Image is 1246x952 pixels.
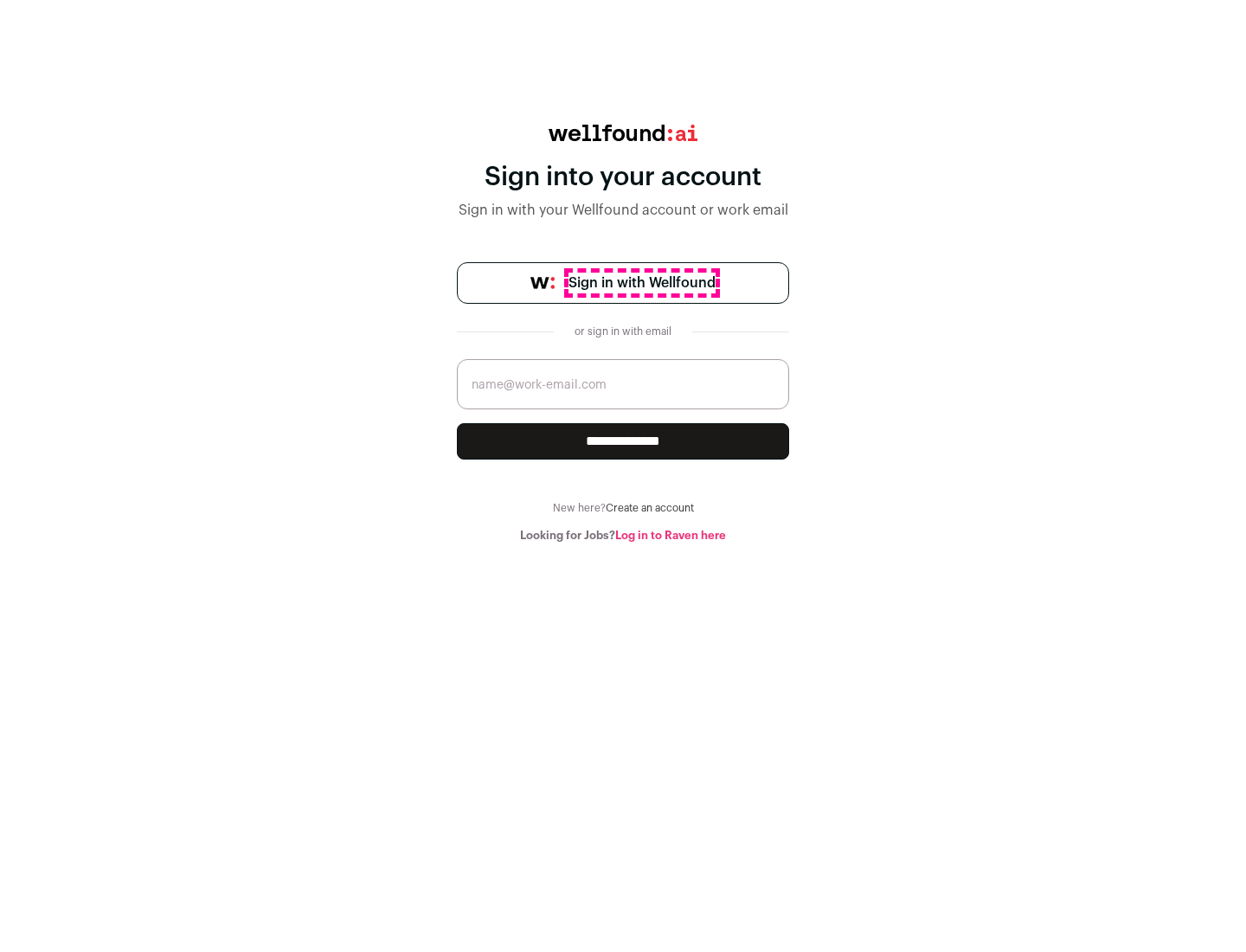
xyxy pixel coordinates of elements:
[457,359,789,409] input: name@work-email.com
[530,277,555,289] img: wellfound-symbol-flush-black-fb3c872781a75f747ccb3a119075da62bfe97bd399995f84a933054e44a575c4.png
[457,501,789,515] div: New here?
[606,503,694,513] a: Create an account
[457,200,789,221] div: Sign in with your Wellfound account or work email
[568,325,678,338] div: or sign in with email
[549,125,697,141] img: wellfound:ai
[457,262,789,304] a: Sign in with Wellfound
[615,530,726,541] a: Log in to Raven here
[568,273,716,293] span: Sign in with Wellfound
[457,529,789,543] div: Looking for Jobs?
[457,162,789,193] div: Sign into your account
